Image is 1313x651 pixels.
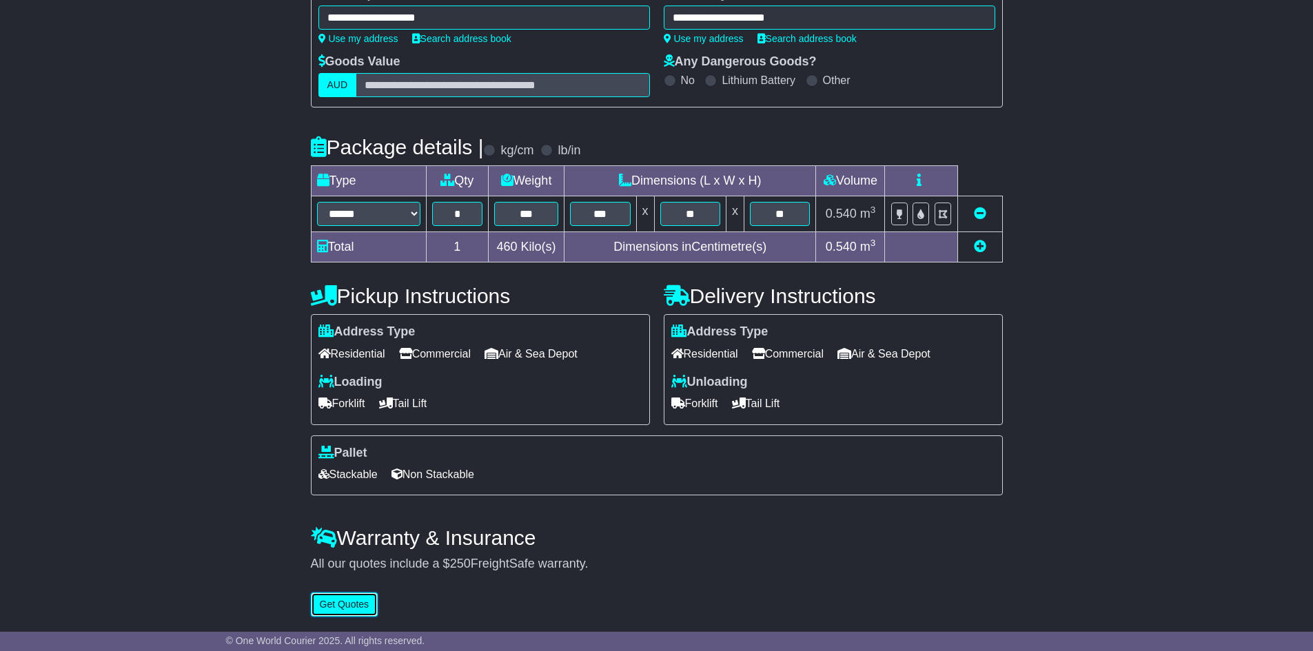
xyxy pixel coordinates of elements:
[671,343,738,364] span: Residential
[726,196,744,232] td: x
[412,33,511,44] a: Search address book
[752,343,824,364] span: Commercial
[450,557,471,570] span: 250
[823,74,851,87] label: Other
[871,205,876,215] sup: 3
[489,232,564,262] td: Kilo(s)
[489,166,564,196] td: Weight
[664,33,744,44] a: Use my address
[974,240,986,254] a: Add new item
[757,33,857,44] a: Search address book
[318,446,367,461] label: Pallet
[671,324,769,340] label: Address Type
[860,207,876,220] span: m
[564,232,816,262] td: Dimensions in Centimetre(s)
[722,74,795,87] label: Lithium Battery
[837,343,930,364] span: Air & Sea Depot
[318,324,416,340] label: Address Type
[664,54,817,70] label: Any Dangerous Goods?
[318,393,365,414] span: Forklift
[826,240,857,254] span: 0.540
[732,393,780,414] span: Tail Lift
[664,285,1003,307] h4: Delivery Instructions
[860,240,876,254] span: m
[318,375,383,390] label: Loading
[681,74,695,87] label: No
[636,196,654,232] td: x
[871,238,876,248] sup: 3
[671,375,748,390] label: Unloading
[399,343,471,364] span: Commercial
[974,207,986,220] a: Remove this item
[311,285,650,307] h4: Pickup Instructions
[558,143,580,158] label: lb/in
[426,232,489,262] td: 1
[318,54,400,70] label: Goods Value
[391,464,474,485] span: Non Stackable
[826,207,857,220] span: 0.540
[318,343,385,364] span: Residential
[379,393,427,414] span: Tail Lift
[311,557,1003,572] div: All our quotes include a $ FreightSafe warranty.
[426,166,489,196] td: Qty
[318,73,357,97] label: AUD
[500,143,533,158] label: kg/cm
[318,33,398,44] a: Use my address
[816,166,885,196] td: Volume
[564,166,816,196] td: Dimensions (L x W x H)
[311,166,426,196] td: Type
[311,136,484,158] h4: Package details |
[485,343,578,364] span: Air & Sea Depot
[311,232,426,262] td: Total
[311,592,378,617] button: Get Quotes
[311,526,1003,549] h4: Warranty & Insurance
[671,393,718,414] span: Forklift
[318,464,378,485] span: Stackable
[226,635,425,646] span: © One World Courier 2025. All rights reserved.
[497,240,518,254] span: 460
